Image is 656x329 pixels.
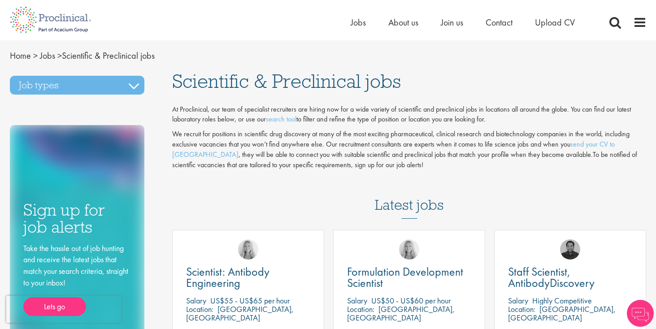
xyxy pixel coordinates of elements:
span: Formulation Development Scientist [347,264,463,290]
span: Salary [186,295,206,306]
img: Mike Raletz [560,239,580,260]
img: Chatbot [627,300,654,327]
a: About us [388,17,418,28]
span: Staff Scientist, AntibodyDiscovery [508,264,595,290]
span: To be notified of scientific vacancies that are tailored to your specific requirements, sign up f... [172,150,637,169]
span: Location: [186,304,213,314]
a: Formulation Development Scientist [347,266,471,289]
a: Staff Scientist, AntibodyDiscovery [508,266,632,289]
span: > [57,50,62,61]
a: send your CV to [GEOGRAPHIC_DATA] [172,139,615,159]
a: breadcrumb link to Jobs [40,50,55,61]
span: > [33,50,38,61]
a: breadcrumb link to Home [10,50,31,61]
p: [GEOGRAPHIC_DATA], [GEOGRAPHIC_DATA] [347,304,455,323]
a: Jobs [351,17,366,28]
a: search tool [266,114,296,124]
a: Scientist: Antibody Engineering [186,266,310,289]
p: [GEOGRAPHIC_DATA], [GEOGRAPHIC_DATA] [508,304,616,323]
a: Contact [486,17,513,28]
span: Scientific & Preclinical jobs [172,69,401,93]
span: Location: [508,304,535,314]
p: US$55 - US$65 per hour [210,295,290,306]
a: Upload CV [535,17,575,28]
h3: Latest jobs [375,175,444,219]
span: Scientific & Preclinical jobs [10,50,155,61]
span: Salary [508,295,528,306]
img: Shannon Briggs [238,239,258,260]
h3: Job types [10,76,144,95]
img: Shannon Briggs [399,239,419,260]
p: US$50 - US$60 per hour [371,295,451,306]
p: At Proclinical, our team of specialist recruiters are hiring now for a wide variety of scientific... [172,104,647,125]
a: Join us [441,17,463,28]
span: Scientist: Antibody Engineering [186,264,269,290]
span: Salary [347,295,367,306]
p: [GEOGRAPHIC_DATA], [GEOGRAPHIC_DATA] [186,304,294,323]
div: Take the hassle out of job hunting and receive the latest jobs that match your search criteria, s... [23,242,131,316]
h3: Sign up for job alerts [23,201,131,236]
p: We recruit for positions in scientific drug discovery at many of the most exciting pharmaceutical... [172,129,647,170]
p: Highly Competitive [532,295,592,306]
span: Location: [347,304,374,314]
iframe: reCAPTCHA [6,296,121,323]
